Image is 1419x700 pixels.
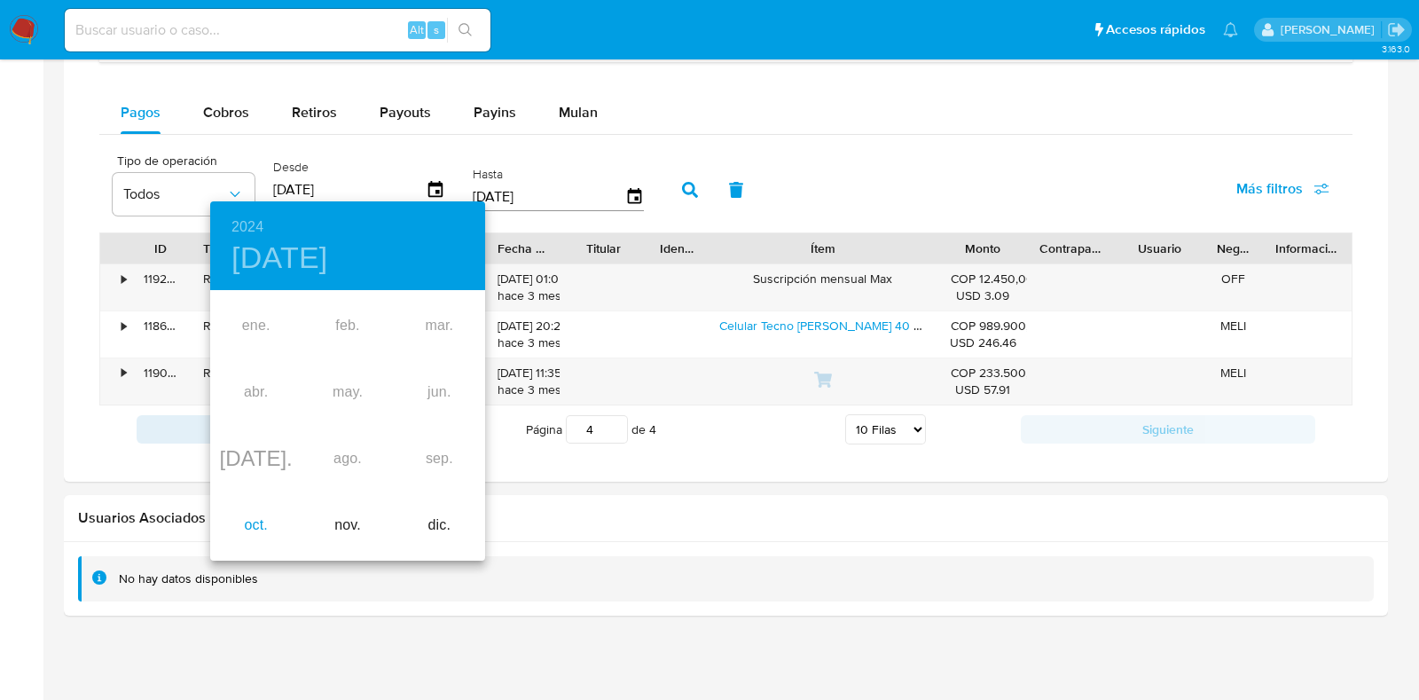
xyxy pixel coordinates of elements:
div: oct. [210,492,302,559]
div: dic. [394,492,485,559]
div: nov. [302,492,393,559]
button: 2024 [231,215,263,240]
button: [DATE] [231,240,328,277]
